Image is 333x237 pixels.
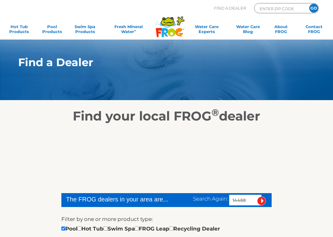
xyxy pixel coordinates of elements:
[214,3,246,13] p: Find A Dealer
[301,24,327,36] a: ContactFROG
[18,56,293,69] h1: Find a Dealer
[61,225,220,233] div: Pool Hot Tub Swim Spa FROG Leap Recycling Dealer
[66,195,169,204] div: The FROG dealers in your area are...
[257,197,266,205] input: Submit
[259,5,301,12] input: Zip Code Form
[193,196,228,202] span: Search Again:
[61,215,153,223] label: Filter by one or more product type:
[186,24,228,36] a: Water CareExperts
[72,24,98,36] a: Swim SpaProducts
[212,107,219,118] sup: ®
[235,24,261,36] a: Water CareBlog
[268,24,294,36] a: AboutFROG
[9,108,324,124] h2: Find your local FROG dealer
[6,24,32,36] a: Hot TubProducts
[39,24,65,36] a: PoolProducts
[309,4,318,13] input: GO
[134,29,136,32] sup: ∞
[105,24,152,36] a: Fresh MineralWater∞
